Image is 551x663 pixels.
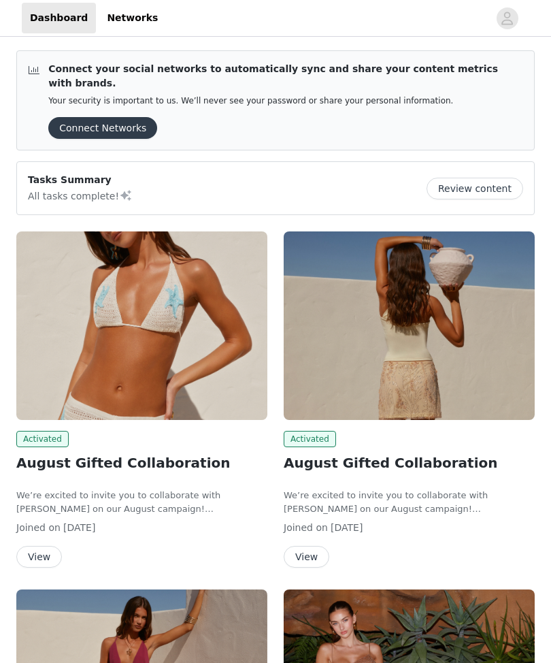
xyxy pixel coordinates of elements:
[63,522,95,533] span: [DATE]
[99,3,166,33] a: Networks
[16,546,62,568] button: View
[284,431,336,447] span: Activated
[16,231,267,420] img: Peppermayo USA
[284,489,535,515] p: We’re excited to invite you to collaborate with [PERSON_NAME] on our August campaign!
[284,453,535,473] h2: August Gifted Collaboration
[331,522,363,533] span: [DATE]
[284,546,329,568] button: View
[48,62,523,91] p: Connect your social networks to automatically sync and share your content metrics with brands.
[16,522,61,533] span: Joined on
[48,117,157,139] button: Connect Networks
[284,522,328,533] span: Joined on
[16,489,267,515] p: We’re excited to invite you to collaborate with [PERSON_NAME] on our August campaign!
[28,187,133,204] p: All tasks complete!
[501,7,514,29] div: avatar
[284,231,535,420] img: Peppermayo EU
[28,173,133,187] p: Tasks Summary
[284,552,329,562] a: View
[48,96,523,106] p: Your security is important to us. We’ll never see your password or share your personal information.
[427,178,523,199] button: Review content
[16,431,69,447] span: Activated
[16,552,62,562] a: View
[16,453,267,473] h2: August Gifted Collaboration
[22,3,96,33] a: Dashboard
